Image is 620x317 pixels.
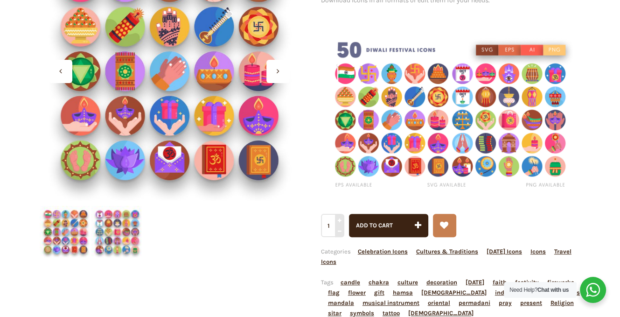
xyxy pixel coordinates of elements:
a: faith [493,279,507,286]
a: Celebration Icons [358,248,408,255]
a: Cultures & Traditions [416,248,478,255]
a: festivity [515,279,539,286]
a: [DEMOGRAPHIC_DATA] [408,310,474,317]
a: flag [328,289,340,296]
span: Categories [321,248,571,265]
strong: Chat with us [537,287,569,293]
span: Tags [321,279,580,317]
a: Icons [530,248,546,255]
a: sitar [328,310,341,317]
a: symbols [350,310,374,317]
a: culture [397,279,418,286]
a: candle [341,279,360,286]
a: decoration [426,279,457,286]
a: [DATE] Icons [487,248,522,255]
a: present [520,299,542,306]
span: Need Help? [509,287,569,293]
a: Religion [550,299,574,306]
button: Add to cart [349,214,428,237]
span: Add to cart [356,222,393,229]
a: indian food [495,289,528,296]
a: [DEMOGRAPHIC_DATA] [421,289,487,296]
a: musical instrument [362,299,419,306]
a: [DATE] [466,279,484,286]
a: permadani [459,299,490,306]
a: pray [499,299,512,306]
a: chakra [369,279,389,286]
a: tattoo [383,310,400,317]
input: Qty [321,214,343,237]
a: hamsa [393,289,413,296]
a: gift [374,289,384,296]
a: fireworks [547,279,574,286]
a: mandala [328,299,354,306]
a: flower [348,289,366,296]
a: oriental [428,299,450,306]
